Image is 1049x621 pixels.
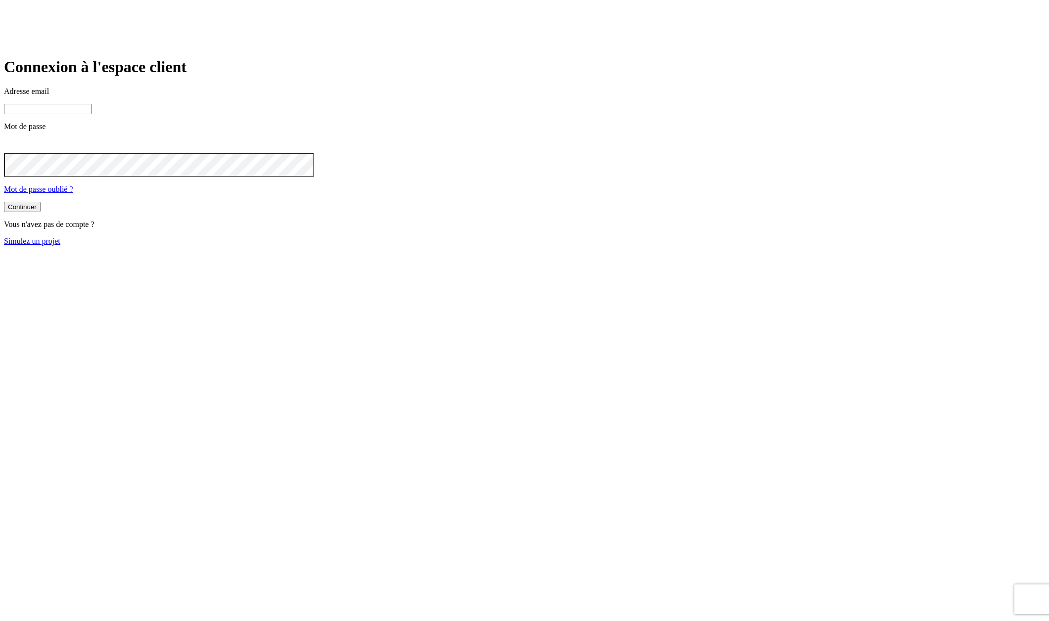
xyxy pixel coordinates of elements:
[4,185,73,193] a: Mot de passe oublié ?
[4,220,1045,229] p: Vous n'avez pas de compte ?
[4,58,1045,76] h1: Connexion à l'espace client
[4,87,1045,96] p: Adresse email
[4,237,60,245] a: Simulez un projet
[4,202,41,212] button: Continuer
[4,122,1045,131] p: Mot de passe
[8,203,37,211] div: Continuer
